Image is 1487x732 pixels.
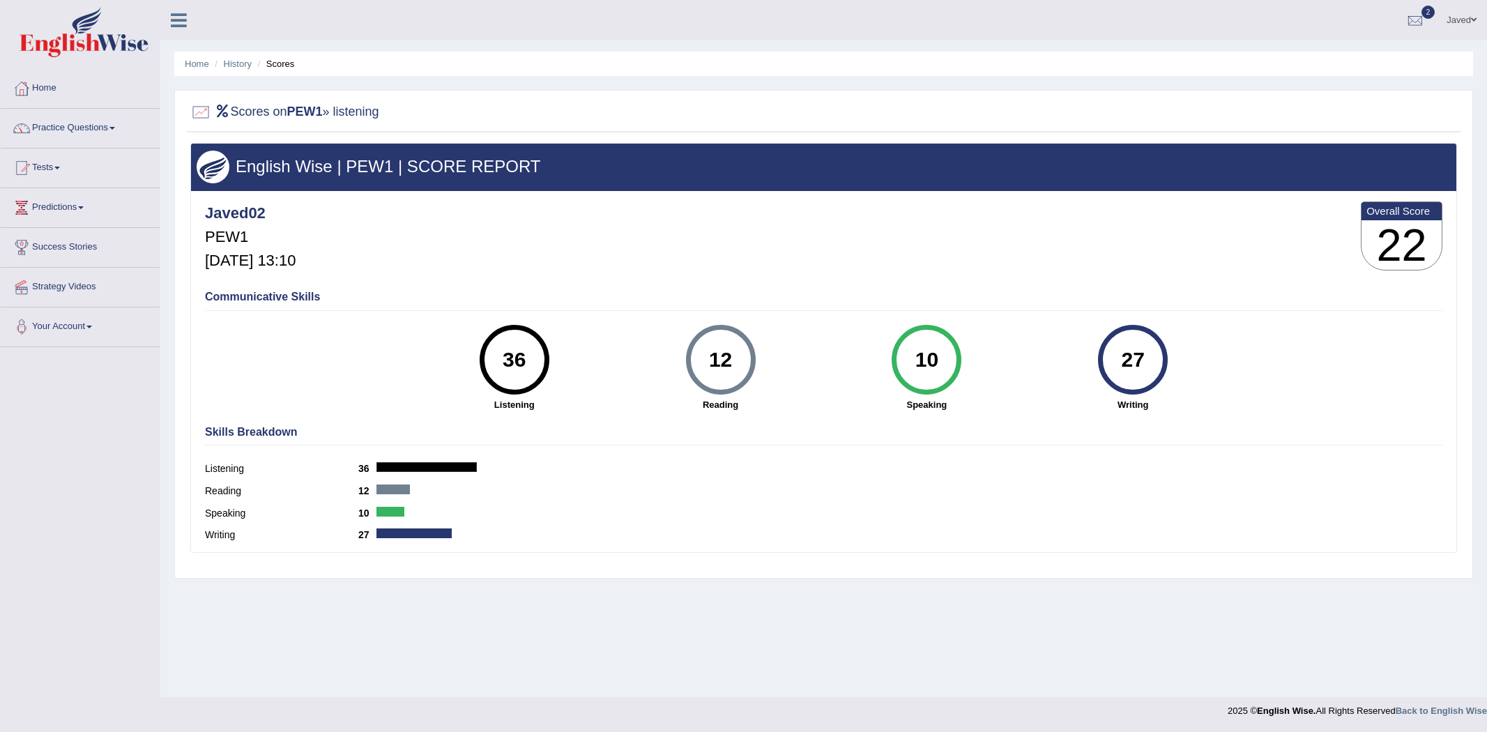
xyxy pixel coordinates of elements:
div: 2025 © All Rights Reserved [1228,697,1487,717]
h4: Communicative Skills [205,291,1442,303]
a: Your Account [1,307,160,342]
a: Home [1,69,160,104]
label: Speaking [205,506,358,521]
a: Predictions [1,188,160,223]
li: Scores [254,57,295,70]
div: 27 [1108,330,1159,389]
strong: Listening [418,398,611,411]
h5: [DATE] 13:10 [205,252,296,269]
a: History [224,59,252,69]
img: wings.png [197,151,229,183]
strong: Writing [1037,398,1229,411]
b: PEW1 [287,105,323,119]
a: Back to English Wise [1396,706,1487,716]
span: 2 [1421,6,1435,19]
label: Reading [205,484,358,498]
a: Practice Questions [1,109,160,144]
div: 10 [901,330,952,389]
div: 36 [489,330,540,389]
h5: PEW1 [205,229,296,245]
b: 12 [358,485,376,496]
a: Success Stories [1,228,160,263]
h3: English Wise | PEW1 | SCORE REPORT [197,158,1451,176]
label: Listening [205,462,358,476]
label: Writing [205,528,358,542]
b: 27 [358,529,376,540]
strong: English Wise. [1257,706,1316,716]
b: 10 [358,508,376,519]
b: Overall Score [1366,205,1437,217]
strong: Reading [625,398,817,411]
a: Home [185,59,209,69]
a: Strategy Videos [1,268,160,303]
b: 36 [358,463,376,474]
h4: Javed02 [205,205,296,222]
a: Tests [1,148,160,183]
h3: 22 [1362,220,1442,270]
strong: Speaking [830,398,1023,411]
div: 12 [695,330,746,389]
h4: Skills Breakdown [205,426,1442,439]
h2: Scores on » listening [190,102,379,123]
